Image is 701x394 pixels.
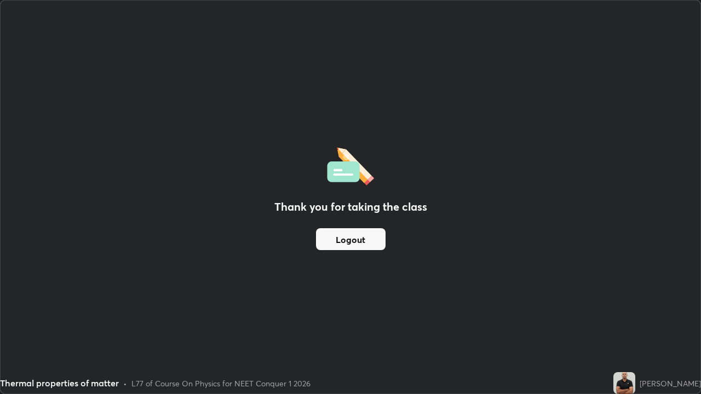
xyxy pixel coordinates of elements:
[131,378,311,389] div: L77 of Course On Physics for NEET Conquer 1 2026
[123,378,127,389] div: •
[327,144,374,186] img: offlineFeedback.1438e8b3.svg
[274,199,427,215] h2: Thank you for taking the class
[640,378,701,389] div: [PERSON_NAME]
[316,228,386,250] button: Logout
[613,372,635,394] img: a183ceb4c4e046f7af72081f627da574.jpg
